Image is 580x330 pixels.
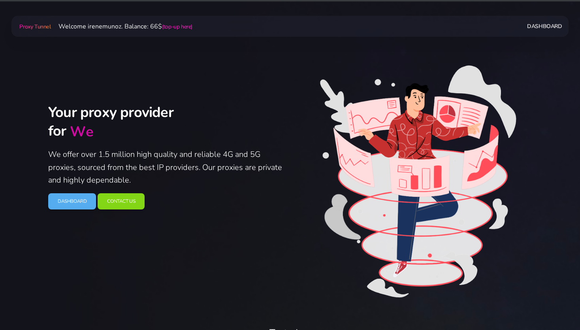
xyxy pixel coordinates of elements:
a: Dashboard [48,193,96,209]
a: (top-up here) [162,23,192,30]
a: Proxy Tunnel [18,20,52,33]
a: Contact Us [98,193,145,209]
div: We [70,123,94,141]
h2: Your proxy provider for [48,104,285,142]
p: We offer over 1.5 million high quality and reliable 4G and 5G proxies, sourced from the best IP p... [48,148,285,187]
span: Proxy Tunnel [19,23,51,30]
a: Dashboard [527,19,562,34]
span: Welcome irenemunoz. Balance: 66$ [52,22,192,31]
iframe: Webchat Widget [535,285,570,320]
